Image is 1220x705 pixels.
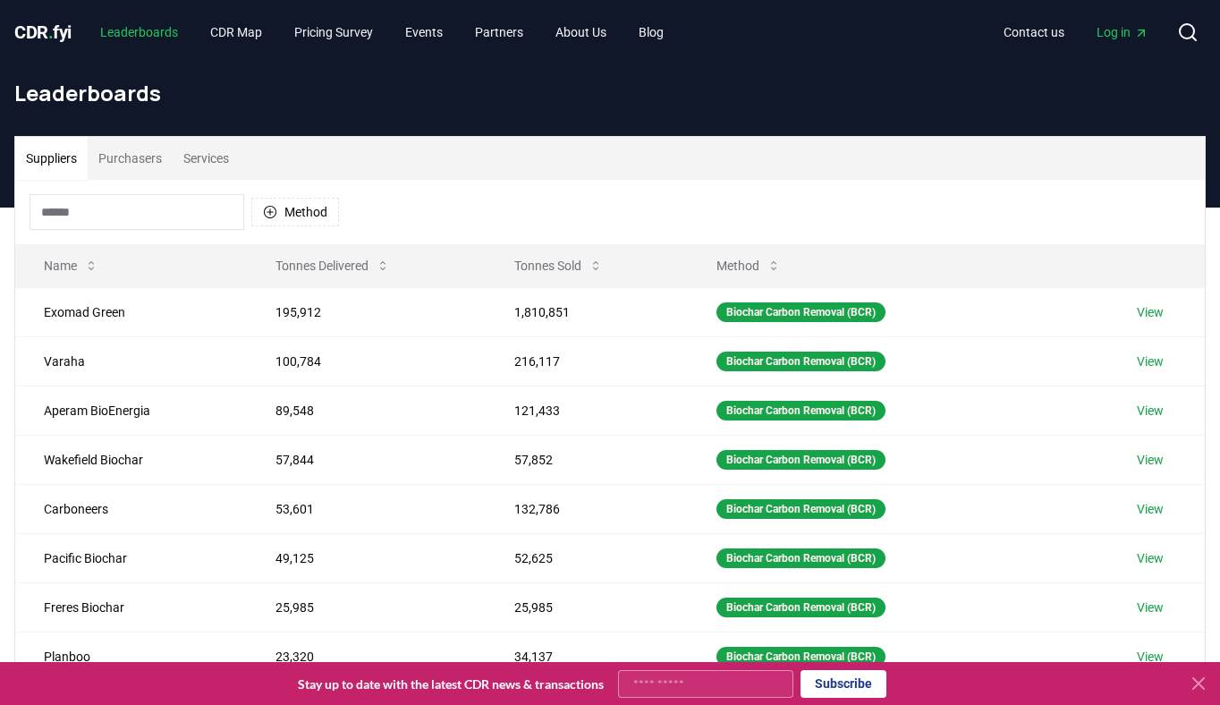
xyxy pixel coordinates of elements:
div: Biochar Carbon Removal (BCR) [716,450,885,470]
td: 1,810,851 [486,287,688,336]
td: 132,786 [486,484,688,533]
td: Varaha [15,336,247,386]
a: View [1137,549,1164,567]
div: Biochar Carbon Removal (BCR) [716,401,885,420]
a: Events [391,16,457,48]
nav: Main [86,16,678,48]
a: View [1137,599,1164,616]
td: 23,320 [247,632,485,681]
td: Planboo [15,632,247,681]
a: Partners [461,16,538,48]
td: Freres Biochar [15,582,247,632]
a: Log in [1082,16,1163,48]
td: 52,625 [486,533,688,582]
button: Method [251,198,339,226]
td: 25,985 [247,582,485,632]
a: Pricing Survey [280,16,387,48]
td: 34,137 [486,632,688,681]
td: 121,433 [486,386,688,435]
a: Contact us [989,16,1079,48]
td: 53,601 [247,484,485,533]
button: Tonnes Delivered [261,248,404,284]
td: 25,985 [486,582,688,632]
a: About Us [541,16,621,48]
a: Leaderboards [86,16,192,48]
a: View [1137,303,1164,321]
td: Carboneers [15,484,247,533]
td: Pacific Biochar [15,533,247,582]
button: Tonnes Sold [500,248,617,284]
td: 57,844 [247,435,485,484]
button: Suppliers [15,137,88,180]
button: Services [173,137,240,180]
div: Biochar Carbon Removal (BCR) [716,302,885,322]
td: 89,548 [247,386,485,435]
button: Name [30,248,113,284]
a: View [1137,648,1164,666]
div: Biochar Carbon Removal (BCR) [716,647,885,667]
td: 57,852 [486,435,688,484]
button: Purchasers [88,137,173,180]
a: View [1137,500,1164,518]
td: Exomad Green [15,287,247,336]
span: CDR fyi [14,21,72,43]
span: . [48,21,54,43]
div: Biochar Carbon Removal (BCR) [716,598,885,617]
h1: Leaderboards [14,79,1206,107]
td: Aperam BioEnergia [15,386,247,435]
div: Biochar Carbon Removal (BCR) [716,352,885,371]
a: View [1137,451,1164,469]
div: Biochar Carbon Removal (BCR) [716,499,885,519]
a: View [1137,352,1164,370]
div: Biochar Carbon Removal (BCR) [716,548,885,568]
td: 195,912 [247,287,485,336]
a: Blog [624,16,678,48]
td: 100,784 [247,336,485,386]
button: Method [702,248,795,284]
a: View [1137,402,1164,420]
nav: Main [989,16,1163,48]
td: 49,125 [247,533,485,582]
td: Wakefield Biochar [15,435,247,484]
a: CDR.fyi [14,20,72,45]
a: CDR Map [196,16,276,48]
span: Log in [1097,23,1148,41]
td: 216,117 [486,336,688,386]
